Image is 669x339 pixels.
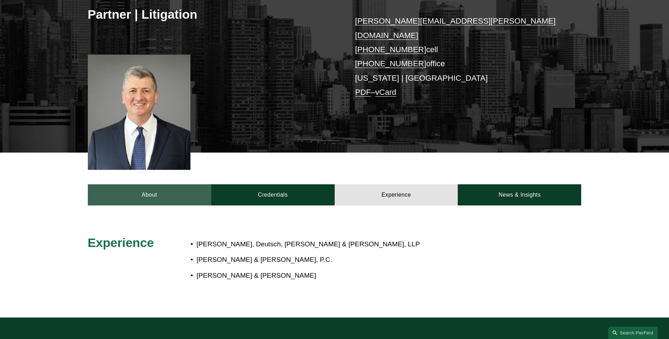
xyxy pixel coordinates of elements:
[196,254,519,266] p: [PERSON_NAME] & [PERSON_NAME], P.C.
[355,17,556,39] a: [PERSON_NAME][EMAIL_ADDRESS][PERSON_NAME][DOMAIN_NAME]
[196,270,519,282] p: [PERSON_NAME] & [PERSON_NAME]
[88,7,335,22] h3: Partner | Litigation
[196,238,519,251] p: [PERSON_NAME], Deutsch, [PERSON_NAME] & [PERSON_NAME], LLP
[355,45,426,54] a: [PHONE_NUMBER]
[88,184,211,205] a: About
[211,184,335,205] a: Credentials
[608,327,658,339] a: Search this site
[355,88,371,97] a: PDF
[88,236,154,249] span: Experience
[355,14,561,99] p: cell office [US_STATE] | [GEOGRAPHIC_DATA] –
[335,184,458,205] a: Experience
[375,88,396,97] a: vCard
[458,184,581,205] a: News & Insights
[355,59,426,68] a: [PHONE_NUMBER]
